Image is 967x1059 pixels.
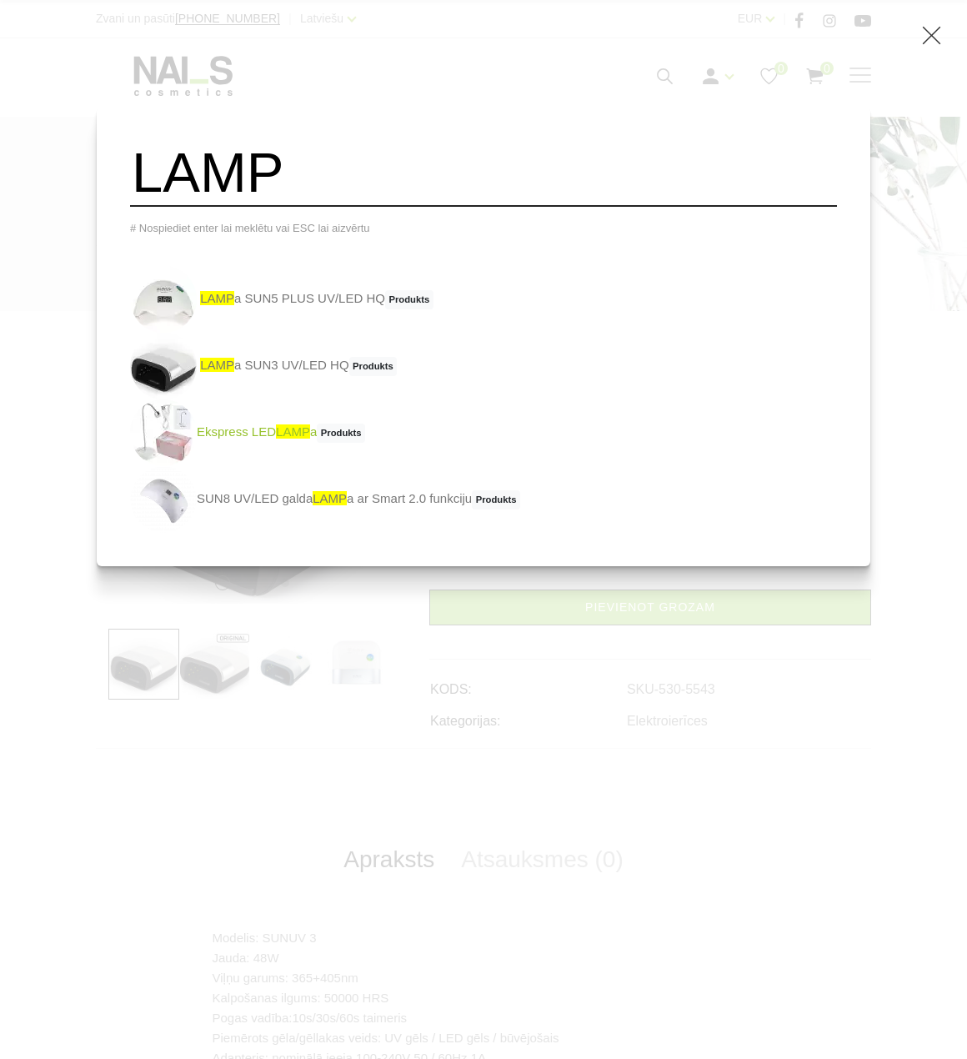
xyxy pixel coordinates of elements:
span: Produkts [472,490,520,510]
span: LAMP [200,358,234,372]
a: LAMPa SUN3 UV/LED HQProdukts [130,333,397,399]
span: LAMP [200,291,234,305]
span: LAMP [313,491,347,505]
a: LAMPa SUN5 PLUS UV/LED HQProdukts [130,266,433,333]
span: Produkts [349,357,398,377]
span: Produkts [317,424,365,444]
span: LAMP [276,424,310,439]
span: Produkts [385,290,433,310]
span: # Nospiediet enter lai meklētu vai ESC lai aizvērtu [130,222,370,234]
a: Ekspress LEDLAMPaProdukts [130,399,365,466]
input: Meklēt produktus ... [130,139,837,207]
a: SUN8 UV/LED galdaLAMPa ar Smart 2.0 funkcijuProdukts [130,466,520,533]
